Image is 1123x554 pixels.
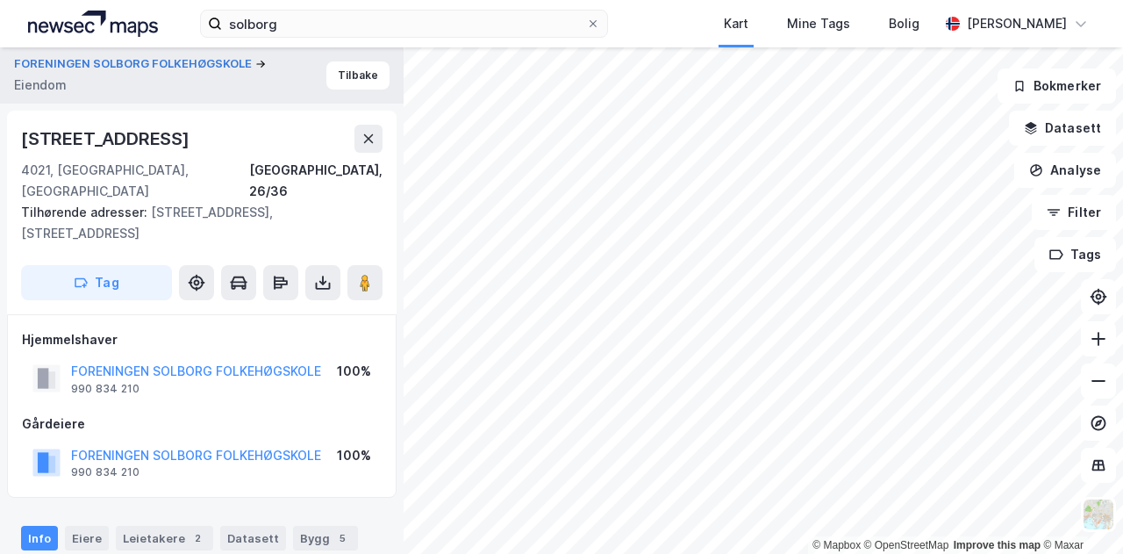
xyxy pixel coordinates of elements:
div: 990 834 210 [71,382,139,396]
div: Bygg [293,526,358,550]
a: OpenStreetMap [864,539,949,551]
div: [STREET_ADDRESS] [21,125,193,153]
div: Datasett [220,526,286,550]
div: Leietakere [116,526,213,550]
button: Tags [1034,237,1116,272]
div: Bolig [889,13,919,34]
div: Kontrollprogram for chat [1035,470,1123,554]
div: [PERSON_NAME] [967,13,1067,34]
div: 100% [337,445,371,466]
div: 2 [189,529,206,547]
button: Datasett [1009,111,1116,146]
div: 4021, [GEOGRAPHIC_DATA], [GEOGRAPHIC_DATA] [21,160,249,202]
div: Mine Tags [787,13,850,34]
div: Gårdeiere [22,414,382,435]
div: [STREET_ADDRESS], [STREET_ADDRESS] [21,202,368,244]
div: [GEOGRAPHIC_DATA], 26/36 [249,160,383,202]
iframe: Chat Widget [1035,470,1123,554]
div: Kart [724,13,748,34]
span: Tilhørende adresser: [21,205,151,219]
button: FORENINGEN SOLBORG FOLKEHØGSKOLE [14,55,255,73]
div: 100% [337,361,371,382]
a: Mapbox [812,539,861,551]
button: Tag [21,265,172,300]
div: Eiere [65,526,109,550]
div: Hjemmelshaver [22,329,382,350]
button: Analyse [1014,153,1116,188]
img: logo.a4113a55bc3d86da70a041830d287a7e.svg [28,11,158,37]
button: Tilbake [326,61,390,90]
a: Improve this map [954,539,1041,551]
div: 5 [333,529,351,547]
button: Bokmerker [998,68,1116,104]
div: 990 834 210 [71,465,139,479]
button: Filter [1032,195,1116,230]
input: Søk på adresse, matrikkel, gårdeiere, leietakere eller personer [222,11,586,37]
div: Eiendom [14,75,67,96]
div: Info [21,526,58,550]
